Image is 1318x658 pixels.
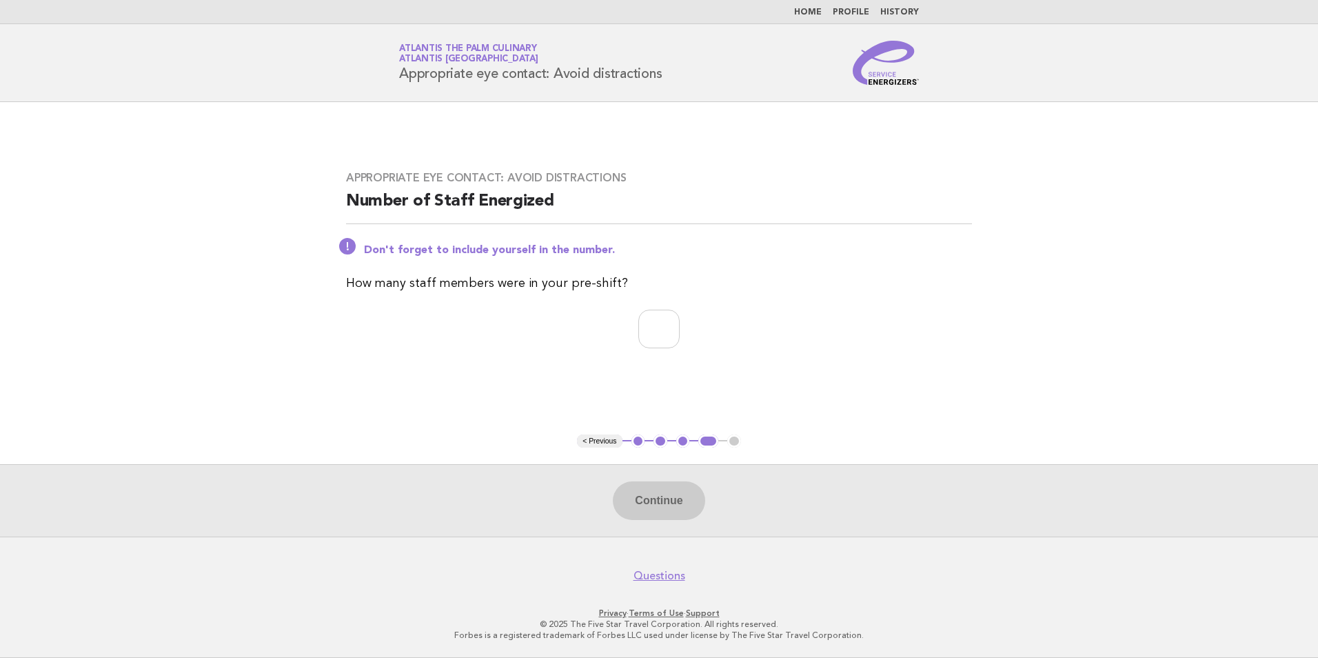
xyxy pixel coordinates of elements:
button: 2 [653,435,667,448]
h1: Appropriate eye contact: Avoid distractions [399,45,662,81]
p: How many staff members were in your pre-shift? [346,274,972,293]
h2: Number of Staff Energized [346,190,972,224]
span: Atlantis [GEOGRAPHIC_DATA] [399,55,538,64]
a: Profile [833,8,869,17]
a: Terms of Use [629,608,684,618]
button: < Previous [577,435,622,448]
button: 1 [631,435,645,448]
a: Privacy [599,608,627,618]
a: History [880,8,919,17]
a: Questions [633,569,685,583]
p: Forbes is a registered trademark of Forbes LLC used under license by The Five Star Travel Corpora... [237,630,1081,641]
button: 3 [676,435,690,448]
button: 4 [698,435,718,448]
a: Home [794,8,822,17]
a: Support [686,608,720,618]
p: · · [237,608,1081,619]
p: © 2025 The Five Star Travel Corporation. All rights reserved. [237,619,1081,630]
a: Atlantis The Palm CulinaryAtlantis [GEOGRAPHIC_DATA] [399,44,538,63]
img: Service Energizers [853,41,919,85]
p: Don't forget to include yourself in the number. [364,243,972,257]
h3: Appropriate eye contact: Avoid distractions [346,171,972,185]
